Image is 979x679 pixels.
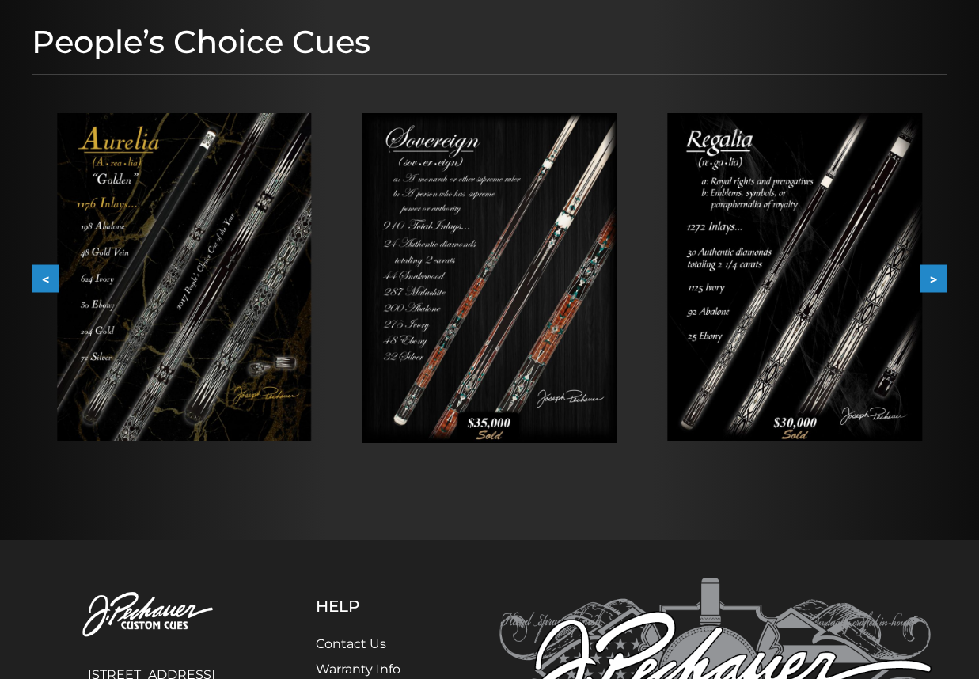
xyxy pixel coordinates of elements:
[316,662,400,677] a: Warranty Info
[920,264,947,292] button: >
[32,23,947,61] h1: People’s Choice Cues
[32,264,947,292] div: Carousel Navigation
[32,264,59,292] button: <
[316,636,386,651] a: Contact Us
[316,597,438,616] h5: Help
[48,578,255,653] img: Pechauer Custom Cues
